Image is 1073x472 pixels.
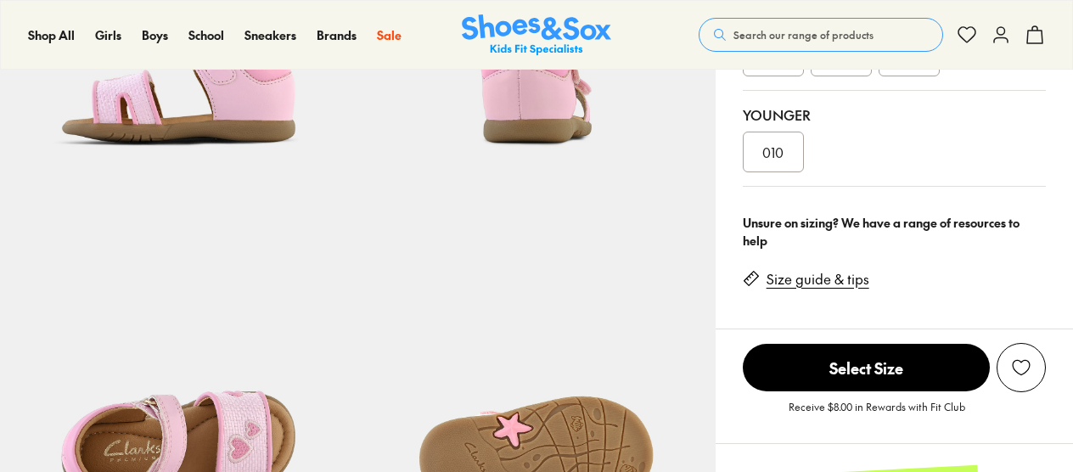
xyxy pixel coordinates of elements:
[767,270,869,289] a: Size guide & tips
[28,26,75,44] a: Shop All
[743,214,1046,250] div: Unsure on sizing? We have a range of resources to help
[789,399,965,430] p: Receive $8.00 in Rewards with Fit Club
[142,26,168,44] a: Boys
[762,142,784,162] span: 010
[95,26,121,43] span: Girls
[188,26,224,44] a: School
[743,343,990,392] button: Select Size
[317,26,357,43] span: Brands
[997,343,1046,392] button: Add to Wishlist
[743,344,990,391] span: Select Size
[244,26,296,44] a: Sneakers
[244,26,296,43] span: Sneakers
[377,26,402,43] span: Sale
[743,104,1046,125] div: Younger
[733,27,874,42] span: Search our range of products
[462,14,611,56] a: Shoes & Sox
[28,26,75,43] span: Shop All
[95,26,121,44] a: Girls
[462,14,611,56] img: SNS_Logo_Responsive.svg
[142,26,168,43] span: Boys
[699,18,943,52] button: Search our range of products
[188,26,224,43] span: School
[377,26,402,44] a: Sale
[317,26,357,44] a: Brands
